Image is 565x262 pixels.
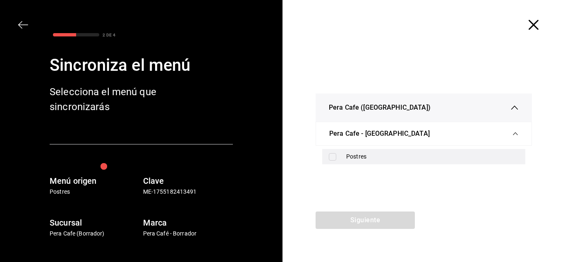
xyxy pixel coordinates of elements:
[143,229,233,238] p: Pera Café - Borrador
[50,229,140,238] p: Pera Cafe (Borrador)
[103,32,115,38] div: 2 DE 4
[143,216,233,229] h6: Marca
[329,129,430,139] span: Pera Cafe - [GEOGRAPHIC_DATA]
[143,174,233,187] h6: Clave
[143,187,233,196] p: ME-1755182413491
[50,174,140,187] h6: Menú origen
[50,187,140,196] p: Postres
[329,103,431,113] span: Pera Cafe ([GEOGRAPHIC_DATA])
[346,152,519,161] div: Postres
[50,216,140,229] h6: Sucursal
[50,53,233,78] div: Sincroniza el menú
[50,84,182,114] div: Selecciona el menú que sincronizarás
